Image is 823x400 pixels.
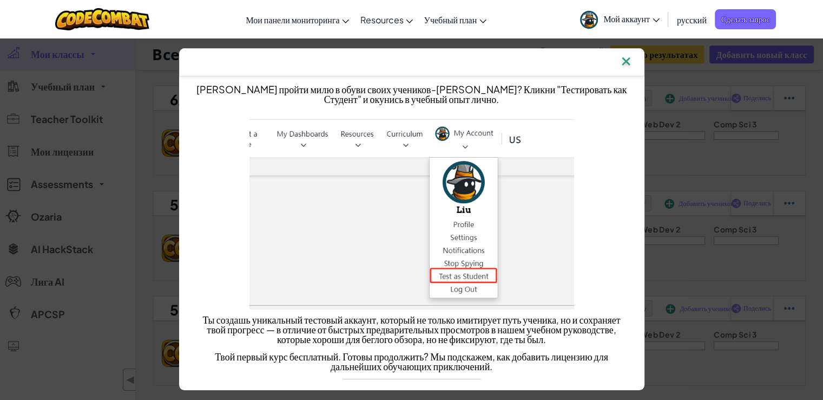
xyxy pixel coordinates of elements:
a: Учебный план [418,5,492,34]
span: Resources [360,14,403,25]
a: русский [671,5,712,34]
img: avatar [580,11,598,29]
a: Мой аккаунт [575,2,665,36]
span: Учебный план [424,14,477,25]
img: CodeCombat logo [55,8,150,30]
p: Твой первый курс бесплатный. Готовы продолжить? Мы подскажем, как добавить лицензию для дальнейши... [195,352,628,371]
span: Мои панели мониторинга [246,14,339,25]
a: Мои панели мониторинга [240,5,354,34]
a: Сделать запрос [715,9,776,29]
img: test as student [249,117,574,309]
a: Resources [354,5,418,34]
p: [PERSON_NAME] пройти милю в обуви своих учеников-[PERSON_NAME]? Кликни "Тестировать как Студент" ... [195,85,628,104]
span: русский [677,14,707,25]
p: Ты создашь уникальный тестовый аккаунт, который не только имитирует путь ученика, но и сохраняет ... [195,315,628,344]
img: IconClose.svg [619,54,633,70]
span: Мой аккаунт [603,13,660,24]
